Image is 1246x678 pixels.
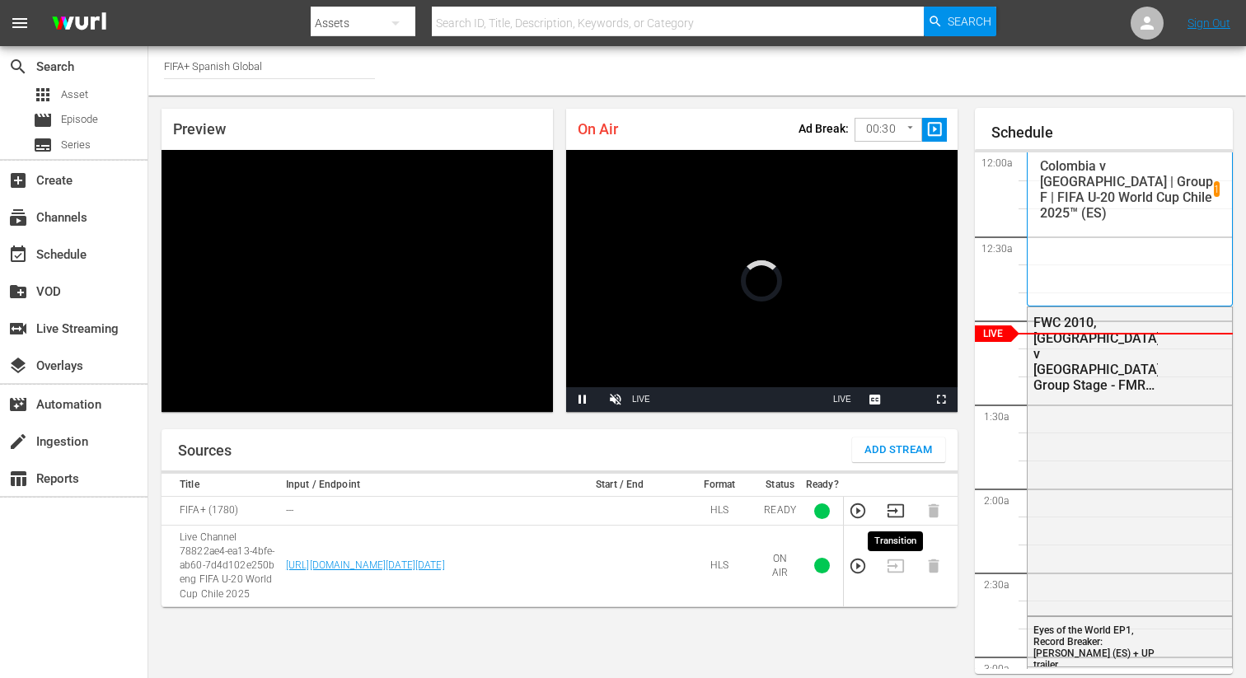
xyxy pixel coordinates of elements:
td: --- [281,497,560,526]
span: Reports [8,469,28,489]
td: ON AIR [759,526,801,607]
th: Format [680,474,760,497]
button: Captions [859,387,892,412]
button: Search [924,7,996,36]
button: Pause [566,387,599,412]
span: Overlays [8,356,28,376]
td: HLS [680,526,760,607]
th: Input / Endpoint [281,474,560,497]
th: Start / End [560,474,680,497]
span: Series [33,135,53,155]
td: HLS [680,497,760,526]
h1: Schedule [991,124,1233,141]
span: Series [61,137,91,153]
span: Eyes of the World EP1, Record Breaker: [PERSON_NAME] (ES) + UP trailer [1033,624,1155,671]
span: Add Stream [864,441,933,460]
th: Status [759,474,801,497]
td: READY [759,497,801,526]
th: Ready? [801,474,844,497]
span: Live Streaming [8,319,28,339]
span: Search [8,57,28,77]
a: [URL][DOMAIN_NAME][DATE][DATE] [286,559,445,571]
td: Live Channel 78822ae4-ea13-4bfe-ab60-7d4d102e250b eng FIFA U-20 World Cup Chile 2025 [162,526,281,607]
button: Preview Stream [849,557,867,575]
span: Search [948,7,991,36]
span: Episode [33,110,53,130]
span: On Air [578,120,618,138]
span: menu [10,13,30,33]
button: Add Stream [852,437,945,462]
span: Asset [61,87,88,103]
span: Create [8,171,28,190]
span: Ingestion [8,432,28,451]
th: Title [162,474,281,497]
button: Unmute [599,387,632,412]
div: FWC 2010, [GEOGRAPHIC_DATA] v [GEOGRAPHIC_DATA], Group Stage - FMR (ES) [1033,315,1158,393]
td: FIFA+ (1780) [162,497,281,526]
p: Ad Break: [799,122,849,135]
div: 00:30 [855,114,922,145]
span: LIVE [833,395,851,404]
span: Schedule [8,245,28,264]
span: Automation [8,395,28,414]
button: Seek to live, currently playing live [826,387,859,412]
button: Picture-in-Picture [892,387,925,412]
h1: Sources [178,442,232,459]
button: Fullscreen [925,387,958,412]
span: VOD [8,282,28,302]
span: Preview [173,120,226,138]
p: 1 [1214,184,1220,195]
div: LIVE [632,387,650,412]
span: Episode [61,111,98,128]
p: Colombia v [GEOGRAPHIC_DATA] | Group F | FIFA U-20 World Cup Chile 2025™ (ES) [1040,158,1214,221]
span: Asset [33,85,53,105]
div: Video Player [162,150,553,412]
span: Channels [8,208,28,227]
span: slideshow_sharp [925,120,944,139]
img: ans4CAIJ8jUAAAAAAAAAAAAAAAAAAAAAAAAgQb4GAAAAAAAAAAAAAAAAAAAAAAAAJMjXAAAAAAAAAAAAAAAAAAAAAAAAgAT5G... [40,4,119,43]
a: Sign Out [1187,16,1230,30]
div: Video Player [566,150,958,412]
